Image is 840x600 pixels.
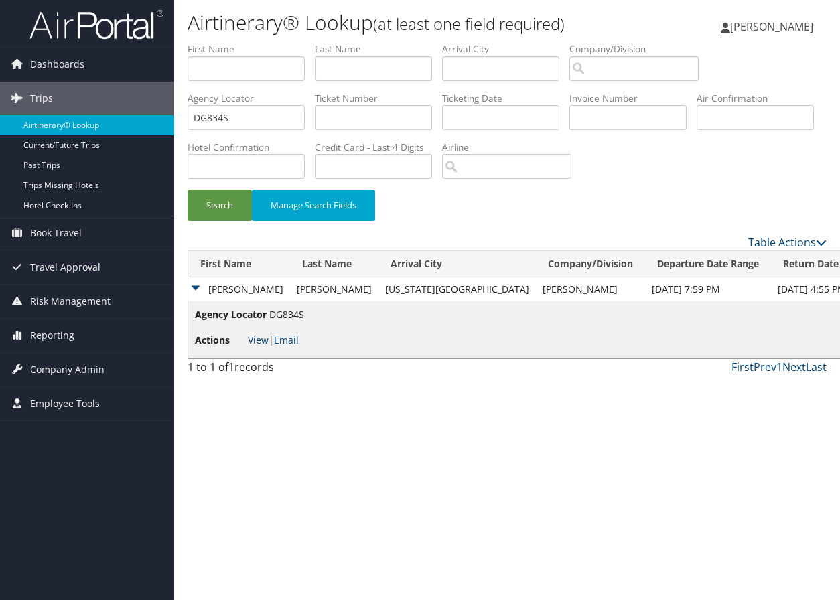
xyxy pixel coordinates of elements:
td: [PERSON_NAME] [536,277,645,301]
a: Last [806,360,827,374]
label: Ticketing Date [442,92,569,105]
label: Invoice Number [569,92,697,105]
div: 1 to 1 of records [188,359,332,382]
th: Departure Date Range: activate to sort column ascending [645,251,771,277]
span: [PERSON_NAME] [730,19,813,34]
span: Employee Tools [30,387,100,421]
a: Table Actions [748,235,827,250]
span: 1 [228,360,234,374]
button: Manage Search Fields [252,190,375,221]
a: Prev [754,360,776,374]
a: View [248,333,269,346]
img: airportal-logo.png [29,9,163,40]
label: Agency Locator [188,92,315,105]
span: Book Travel [30,216,82,250]
td: [PERSON_NAME] [290,277,378,301]
label: Credit Card - Last 4 Digits [315,141,442,154]
a: Next [782,360,806,374]
label: First Name [188,42,315,56]
label: Air Confirmation [697,92,824,105]
span: Risk Management [30,285,111,318]
td: [US_STATE][GEOGRAPHIC_DATA] [378,277,536,301]
label: Ticket Number [315,92,442,105]
span: Travel Approval [30,250,100,284]
label: Company/Division [569,42,709,56]
span: | [248,333,299,346]
small: (at least one field required) [373,13,565,35]
a: [PERSON_NAME] [721,7,827,47]
span: DG834S [269,308,304,321]
a: 1 [776,360,782,374]
th: Last Name: activate to sort column ascending [290,251,378,277]
a: Email [274,333,299,346]
label: Hotel Confirmation [188,141,315,154]
span: Agency Locator [195,307,267,322]
span: Reporting [30,319,74,352]
span: Trips [30,82,53,115]
a: First [731,360,754,374]
span: Actions [195,333,245,348]
label: Arrival City [442,42,569,56]
span: Dashboards [30,48,84,81]
th: First Name: activate to sort column ascending [188,251,290,277]
label: Last Name [315,42,442,56]
td: [DATE] 7:59 PM [645,277,771,301]
button: Search [188,190,252,221]
th: Arrival City: activate to sort column ascending [378,251,536,277]
td: [PERSON_NAME] [188,277,290,301]
span: Company Admin [30,353,104,386]
h1: Airtinerary® Lookup [188,9,614,37]
label: Airline [442,141,581,154]
th: Company/Division [536,251,645,277]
